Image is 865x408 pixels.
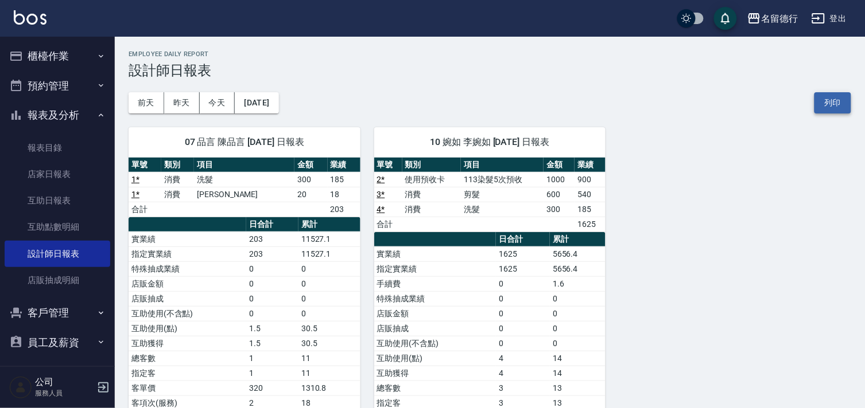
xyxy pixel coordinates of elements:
[129,158,161,172] th: 單號
[461,202,544,217] td: 洗髮
[550,366,606,380] td: 14
[550,246,606,261] td: 5656.4
[129,92,164,113] button: 前天
[575,172,606,187] td: 900
[374,217,402,232] td: 合計
[544,202,575,217] td: 300
[5,267,110,293] a: 店販抽成明細
[496,351,550,366] td: 4
[142,136,347,148] span: 07 品言 陳品言 [DATE] 日報表
[814,92,851,113] button: 列印
[298,232,360,246] td: 11527.1
[575,202,606,217] td: 185
[550,276,606,291] td: 1.6
[374,261,496,276] td: 指定實業績
[5,187,110,214] a: 互助日報表
[496,291,550,306] td: 0
[5,135,110,161] a: 報表目錄
[129,276,246,291] td: 店販金額
[5,71,110,101] button: 預約管理
[161,187,194,202] td: 消費
[298,291,360,306] td: 0
[164,92,200,113] button: 昨天
[246,291,298,306] td: 0
[550,351,606,366] td: 14
[328,172,360,187] td: 185
[550,336,606,351] td: 0
[461,158,544,172] th: 項目
[129,380,246,395] td: 客單價
[298,321,360,336] td: 30.5
[544,187,575,202] td: 600
[496,321,550,336] td: 0
[5,41,110,71] button: 櫃檯作業
[194,158,294,172] th: 項目
[496,366,550,380] td: 4
[496,246,550,261] td: 1625
[402,158,461,172] th: 類別
[298,261,360,276] td: 0
[294,158,327,172] th: 金額
[374,321,496,336] td: 店販抽成
[496,336,550,351] td: 0
[200,92,235,113] button: 今天
[374,336,496,351] td: 互助使用(不含點)
[129,306,246,321] td: 互助使用(不含點)
[374,351,496,366] td: 互助使用(點)
[129,232,246,246] td: 實業績
[246,366,298,380] td: 1
[5,161,110,187] a: 店家日報表
[246,261,298,276] td: 0
[5,241,110,267] a: 設計師日報表
[298,380,360,395] td: 1310.8
[129,336,246,351] td: 互助獲得
[402,172,461,187] td: 使用預收卡
[129,291,246,306] td: 店販抽成
[550,321,606,336] td: 0
[194,172,294,187] td: 洗髮
[575,187,606,202] td: 540
[496,306,550,321] td: 0
[35,388,94,398] p: 服務人員
[761,11,798,26] div: 名留德行
[246,351,298,366] td: 1
[298,276,360,291] td: 0
[129,202,161,217] td: 合計
[161,158,194,172] th: 類別
[235,92,278,113] button: [DATE]
[246,232,298,246] td: 203
[550,232,606,247] th: 累計
[402,202,461,217] td: 消費
[246,321,298,336] td: 1.5
[129,62,851,79] h3: 設計師日報表
[246,336,298,351] td: 1.5
[374,380,496,395] td: 總客數
[5,328,110,358] button: 員工及薪資
[575,158,606,172] th: 業績
[461,172,544,187] td: 113染髮5次預收
[374,246,496,261] td: 實業績
[374,366,496,380] td: 互助獲得
[298,306,360,321] td: 0
[246,306,298,321] td: 0
[14,10,46,25] img: Logo
[294,172,327,187] td: 300
[5,100,110,130] button: 報表及分析
[129,246,246,261] td: 指定實業績
[328,158,360,172] th: 業績
[5,298,110,328] button: 客戶管理
[129,50,851,58] h2: Employee Daily Report
[374,158,606,232] table: a dense table
[298,217,360,232] th: 累計
[544,158,575,172] th: 金額
[496,261,550,276] td: 1625
[9,376,32,399] img: Person
[550,306,606,321] td: 0
[374,276,496,291] td: 手續費
[161,172,194,187] td: 消費
[5,214,110,240] a: 互助點數明細
[374,291,496,306] td: 特殊抽成業績
[129,321,246,336] td: 互助使用(點)
[294,187,327,202] td: 20
[129,158,360,217] table: a dense table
